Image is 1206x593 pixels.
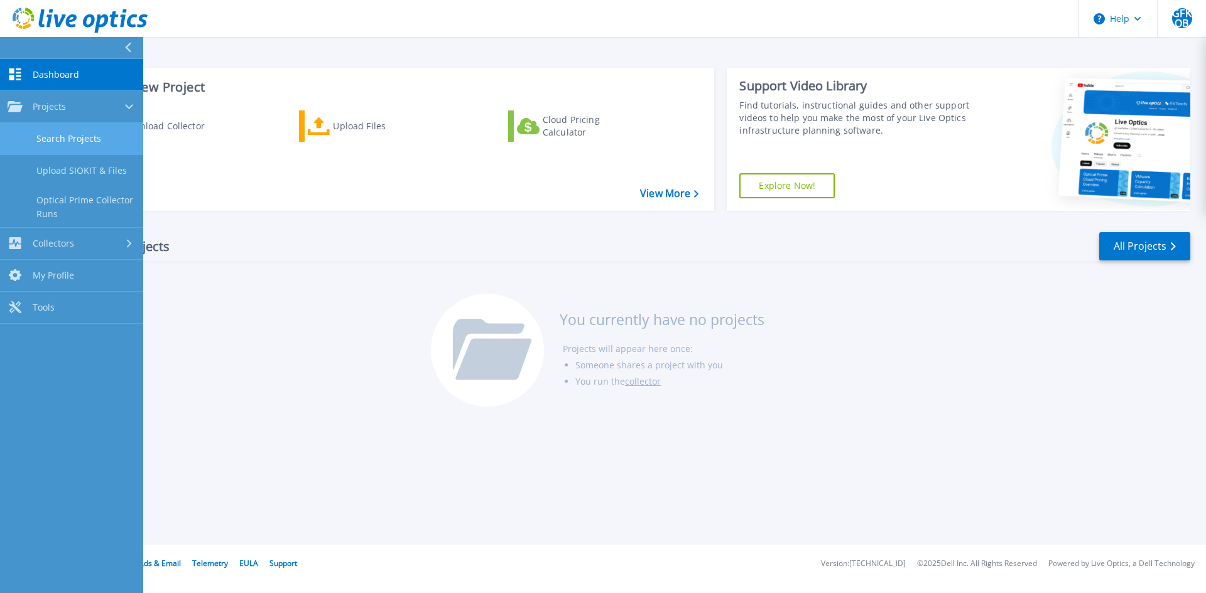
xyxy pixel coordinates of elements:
a: EULA [239,558,258,569]
li: Powered by Live Optics, a Dell Technology [1048,560,1195,568]
li: Projects will appear here once: [563,341,764,357]
span: Dashboard [33,69,79,80]
a: View More [640,188,698,200]
h3: You currently have no projects [560,313,764,326]
span: GFKOB [1172,8,1192,28]
span: Collectors [33,238,74,249]
h3: Start a New Project [89,80,698,94]
li: Version: [TECHNICAL_ID] [821,560,906,568]
a: Cloud Pricing Calculator [508,110,648,142]
a: Support [269,558,297,569]
a: All Projects [1099,232,1190,260]
div: Download Collector [121,114,222,139]
div: Upload Files [333,114,433,139]
a: Ads & Email [139,558,181,569]
li: © 2025 Dell Inc. All Rights Reserved [917,560,1037,568]
div: Support Video Library [739,78,975,94]
a: Explore Now! [739,173,835,198]
span: My Profile [33,270,74,281]
a: Download Collector [89,110,229,142]
a: Upload Files [299,110,439,142]
a: Telemetry [192,558,228,569]
li: You run the [575,373,764,390]
div: Find tutorials, instructional guides and other support videos to help you make the most of your L... [739,99,975,137]
a: collector [625,375,661,387]
span: Projects [33,101,66,112]
span: Tools [33,302,55,313]
div: Cloud Pricing Calculator [543,114,643,139]
li: Someone shares a project with you [575,357,764,373]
